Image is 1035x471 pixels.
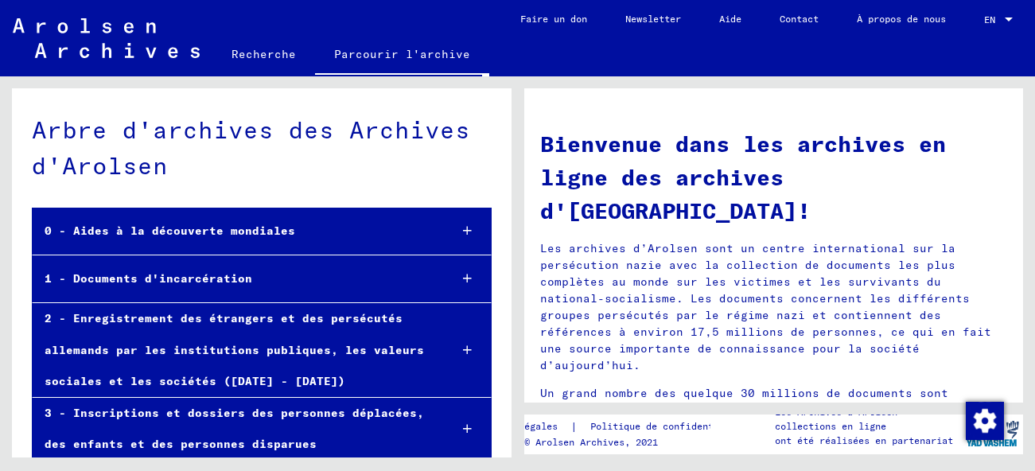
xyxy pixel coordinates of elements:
div: 0 - Aides à la découverte mondiales [33,216,436,247]
div: 2 - Enregistrement des étrangers et des persécutés allemands par les institutions publiques, les ... [33,303,436,397]
p: ont été réalisées en partenariat avec [775,434,960,462]
a: Recherche [212,35,315,73]
div: | [469,418,766,435]
a: Parcourir l'archive [315,35,489,76]
p: Les archives d’Arolsen sont un centre international sur la persécution nazie avec la collection d... [540,240,1008,374]
div: Arbre d'archives des Archives d'Arolsen [32,112,492,184]
div: Modifier le consentement [965,401,1003,439]
p: Copyright © Arolsen Archives, 2021 [469,435,766,450]
div: 3 - Inscriptions et dossiers des personnes déplacées, des enfants et des personnes disparues [33,398,436,460]
img: Modifier le consentement [966,402,1004,440]
a: Politique de confidentialité [578,418,766,435]
p: Un grand nombre des quelque 30 millions de documents sont maintenant disponibles dans les archive... [540,385,1008,452]
h1: Bienvenue dans les archives en ligne des archives d'[GEOGRAPHIC_DATA]! [540,127,1008,228]
span: EN [984,14,1002,25]
img: Arolsen_neg.svg [13,18,200,58]
div: 1 - Documents d'incarcération [33,263,436,294]
p: Les Archives d'Arolsen collections en ligne [775,405,960,434]
img: yv_logo.png [963,414,1022,453]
